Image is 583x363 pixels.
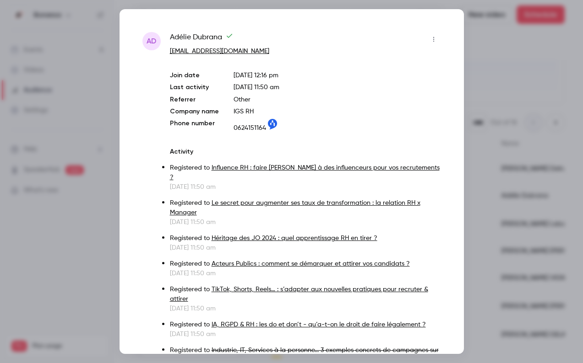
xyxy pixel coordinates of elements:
[170,234,441,243] p: Registered to
[170,330,441,339] p: [DATE] 11:50 am
[170,243,441,252] p: [DATE] 11:50 am
[212,235,377,241] a: Héritage des JO 2024 : quel apprentissage RH en tirer ?
[170,107,219,116] p: Company name
[170,285,441,304] p: Registered to
[234,119,441,133] p: 0624151164
[212,261,410,267] a: Acteurs Publics : comment se démarquer et attirer vos candidats ?
[170,320,441,330] p: Registered to
[170,83,219,92] p: Last activity
[170,259,441,269] p: Registered to
[170,218,441,227] p: [DATE] 11:50 am
[170,32,233,47] span: Adélie Dubrana
[234,95,441,104] p: Other
[170,269,441,278] p: [DATE] 11:50 am
[170,198,441,218] p: Registered to
[234,71,441,80] p: [DATE] 12:16 pm
[170,165,440,181] a: Influence RH : faire [PERSON_NAME] à des influenceurs pour vos recrutements ?
[170,304,441,313] p: [DATE] 11:50 am
[170,71,219,80] p: Join date
[170,347,439,363] span: Industrie, IT, Services à la personne... 3 exemples concrets de campagnes sur les réseaux sociaux
[170,200,420,216] a: Le secret pour augmenter ses taux de transformation : la relation RH x Manager
[170,48,269,54] a: [EMAIL_ADDRESS][DOMAIN_NAME]
[212,321,426,328] a: IA, RGPD & RH : les do et don’t - qu’a-t-on le droit de faire légalement ?
[170,147,441,156] p: Activity
[170,95,219,104] p: Referrer
[170,119,219,133] p: Phone number
[234,84,279,91] span: [DATE] 11:50 am
[234,107,441,116] p: IGS RH
[170,286,428,302] a: TikTok, Shorts, Reels… : s’adapter aux nouvelles pratiques pour recruter & attirer
[170,163,441,182] p: Registered to
[147,36,156,47] span: AD
[170,182,441,192] p: [DATE] 11:50 am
